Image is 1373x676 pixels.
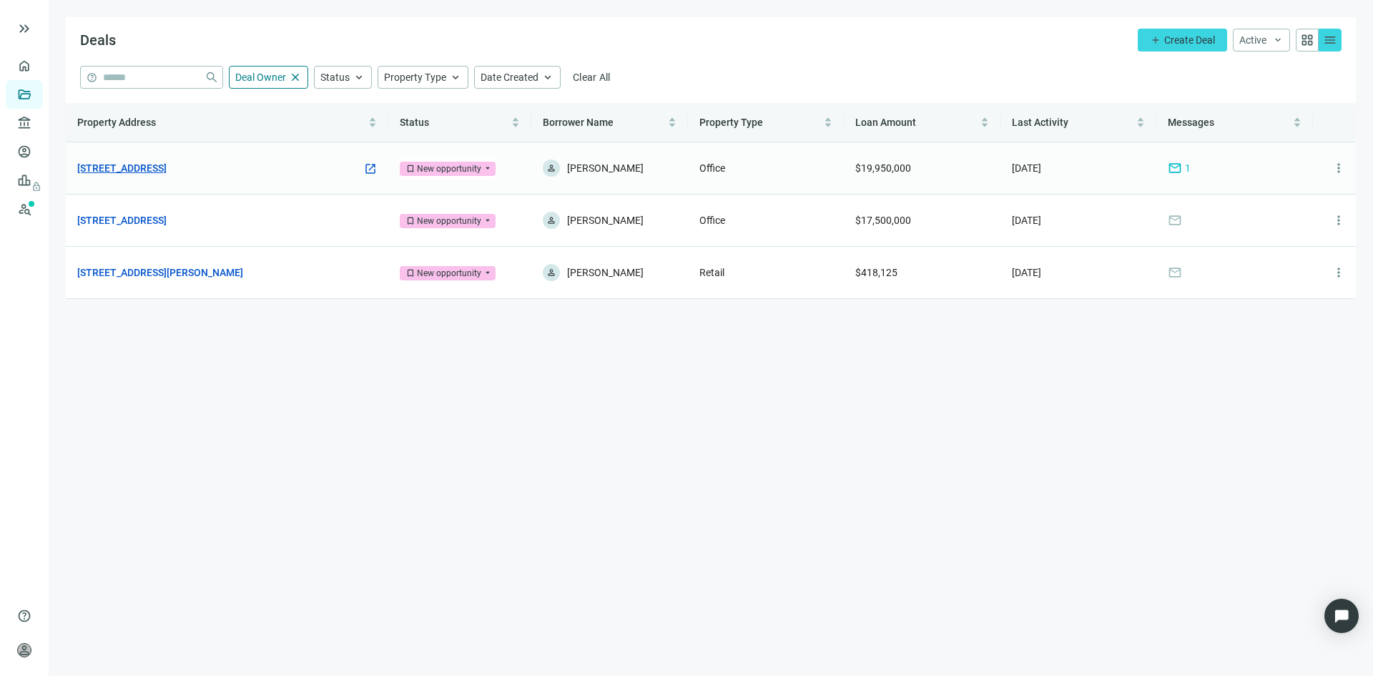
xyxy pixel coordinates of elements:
[77,265,243,280] a: [STREET_ADDRESS][PERSON_NAME]
[1324,258,1353,287] button: more_vert
[87,72,97,83] span: help
[1185,160,1191,176] span: 1
[699,215,725,226] span: Office
[364,162,377,177] a: open_in_new
[1324,599,1359,633] div: Open Intercom Messenger
[1012,162,1041,174] span: [DATE]
[1324,154,1353,182] button: more_vert
[17,643,31,657] span: person
[1168,265,1182,280] span: mail
[1168,161,1182,175] span: mail
[1272,34,1284,46] span: keyboard_arrow_down
[541,71,554,84] span: keyboard_arrow_up
[417,214,481,228] div: New opportunity
[567,264,644,281] span: [PERSON_NAME]
[481,72,538,83] span: Date Created
[567,160,644,177] span: [PERSON_NAME]
[567,212,644,229] span: [PERSON_NAME]
[546,268,556,278] span: person
[449,71,462,84] span: keyboard_arrow_up
[855,215,911,226] span: $17,500,000
[855,117,916,128] span: Loan Amount
[417,266,481,280] div: New opportunity
[1012,215,1041,226] span: [DATE]
[405,268,415,278] span: bookmark
[400,117,429,128] span: Status
[405,164,415,174] span: bookmark
[573,72,611,83] span: Clear All
[546,215,556,225] span: person
[1300,33,1314,47] span: grid_view
[1332,265,1346,280] span: more_vert
[855,162,911,174] span: $19,950,000
[384,72,446,83] span: Property Type
[855,267,897,278] span: $418,125
[546,163,556,173] span: person
[364,162,377,175] span: open_in_new
[1332,213,1346,227] span: more_vert
[1164,34,1215,46] span: Create Deal
[77,212,167,228] a: [STREET_ADDRESS]
[543,117,614,128] span: Borrower Name
[417,162,481,176] div: New opportunity
[289,71,302,84] span: close
[1233,29,1290,52] button: Activekeyboard_arrow_down
[77,160,167,176] a: [STREET_ADDRESS]
[1332,161,1346,175] span: more_vert
[1150,34,1161,46] span: add
[1168,117,1214,128] span: Messages
[320,72,350,83] span: Status
[17,609,31,623] span: help
[1012,117,1068,128] span: Last Activity
[1239,34,1266,46] span: Active
[699,162,725,174] span: Office
[1323,33,1337,47] span: menu
[77,117,156,128] span: Property Address
[1012,267,1041,278] span: [DATE]
[566,66,617,89] button: Clear All
[1168,213,1182,227] span: mail
[1324,206,1353,235] button: more_vert
[405,216,415,226] span: bookmark
[699,117,763,128] span: Property Type
[353,71,365,84] span: keyboard_arrow_up
[235,72,286,83] span: Deal Owner
[16,20,33,37] button: keyboard_double_arrow_right
[699,267,724,278] span: Retail
[1138,29,1227,52] button: addCreate Deal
